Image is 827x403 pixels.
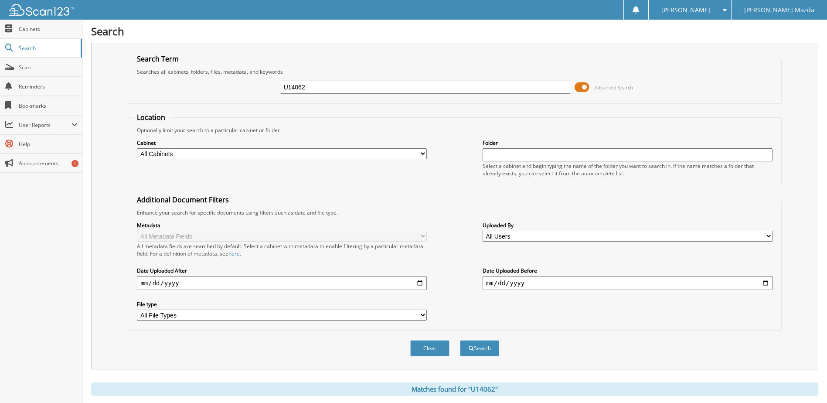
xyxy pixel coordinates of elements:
[460,340,499,356] button: Search
[661,7,710,13] span: [PERSON_NAME]
[228,250,240,257] a: here
[483,162,773,177] div: Select a cabinet and begin typing the name of the folder you want to search in. If the name match...
[133,195,233,205] legend: Additional Document Filters
[137,242,427,257] div: All metadata fields are searched by default. Select a cabinet with metadata to enable filtering b...
[133,54,183,64] legend: Search Term
[19,102,78,109] span: Bookmarks
[133,209,776,216] div: Enhance your search for specific documents using filters such as date and file type.
[19,140,78,148] span: Help
[137,267,427,274] label: Date Uploaded After
[19,44,76,52] span: Search
[483,276,773,290] input: end
[594,84,633,91] span: Advanced Search
[483,139,773,147] label: Folder
[137,276,427,290] input: start
[19,25,78,33] span: Cabinets
[137,222,427,229] label: Metadata
[137,301,427,308] label: File type
[91,383,818,396] div: Matches found for "U14062"
[19,160,78,167] span: Announcements
[9,4,74,16] img: scan123-logo-white.svg
[483,267,773,274] label: Date Uploaded Before
[137,139,427,147] label: Cabinet
[410,340,449,356] button: Clear
[133,113,170,122] legend: Location
[483,222,773,229] label: Uploaded By
[744,7,814,13] span: [PERSON_NAME] Mazda
[19,121,71,129] span: User Reports
[19,64,78,71] span: Scan
[71,160,78,167] div: 1
[133,68,776,75] div: Searches all cabinets, folders, files, metadata, and keywords
[133,126,776,134] div: Optionally limit your search to a particular cabinet or folder
[19,83,78,90] span: Reminders
[91,24,818,38] h1: Search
